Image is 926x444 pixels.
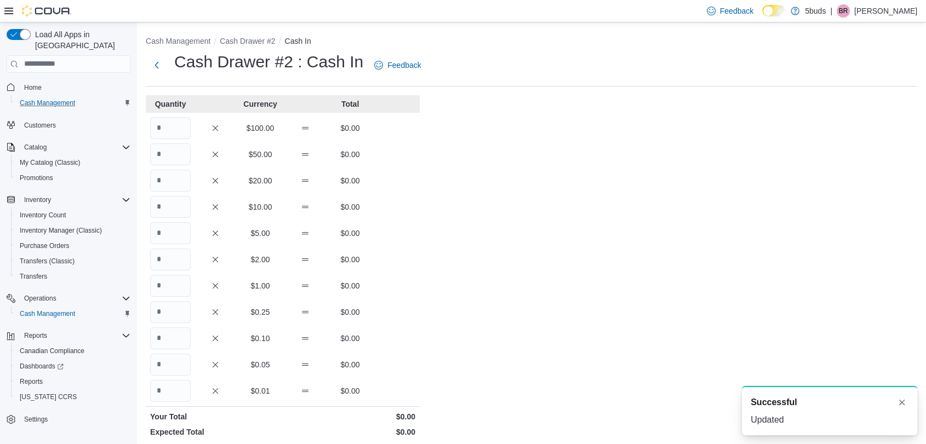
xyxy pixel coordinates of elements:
[20,119,60,132] a: Customers
[146,36,917,49] nav: An example of EuiBreadcrumbs
[11,306,135,321] button: Cash Management
[20,329,52,342] button: Reports
[805,4,826,18] p: 5buds
[146,37,210,45] button: Cash Management
[15,390,81,403] a: [US_STATE] CCRS
[240,280,281,291] p: $1.00
[284,37,311,45] button: Cash In
[20,292,61,305] button: Operations
[24,195,51,204] span: Inventory
[146,54,168,76] button: Next
[240,149,281,160] p: $50.00
[11,223,135,238] button: Inventory Manager (Classic)
[11,269,135,284] button: Transfers
[220,37,275,45] button: Cash Drawer #2
[11,95,135,111] button: Cash Management
[174,51,363,73] h1: Cash Drawer #2 : Cash In
[24,121,56,130] span: Customers
[15,270,130,283] span: Transfers
[330,201,370,212] p: $0.00
[2,79,135,95] button: Home
[20,193,130,206] span: Inventory
[240,333,281,344] p: $0.10
[11,207,135,223] button: Inventory Count
[15,224,130,237] span: Inventory Manager (Classic)
[15,156,85,169] a: My Catalog (Classic)
[15,255,79,268] a: Transfers (Classic)
[15,209,130,222] span: Inventory Count
[20,377,43,386] span: Reports
[24,294,56,303] span: Operations
[330,123,370,134] p: $0.00
[150,301,191,323] input: Quantity
[15,375,47,388] a: Reports
[11,389,135,405] button: [US_STATE] CCRS
[20,329,130,342] span: Reports
[150,426,281,437] p: Expected Total
[20,309,75,318] span: Cash Management
[20,158,81,167] span: My Catalog (Classic)
[2,117,135,133] button: Customers
[2,192,135,207] button: Inventory
[24,331,47,340] span: Reports
[751,413,908,426] div: Updated
[20,118,130,132] span: Customers
[330,228,370,239] p: $0.00
[330,333,370,344] p: $0.00
[150,380,191,402] input: Quantity
[854,4,917,18] p: [PERSON_NAME]
[370,54,425,76] a: Feedback
[330,307,370,318] p: $0.00
[15,360,68,373] a: Dashboards
[11,343,135,359] button: Canadian Compliance
[2,140,135,155] button: Catalog
[837,4,850,18] div: Briannen Rubin
[15,307,79,320] a: Cash Management
[11,374,135,389] button: Reports
[20,211,66,220] span: Inventory Count
[20,174,53,182] span: Promotions
[15,209,71,222] a: Inventory Count
[240,201,281,212] p: $10.00
[240,359,281,370] p: $0.05
[2,411,135,427] button: Settings
[15,96,130,109] span: Cash Management
[150,354,191,376] input: Quantity
[20,81,46,94] a: Home
[839,4,848,18] span: BR
[11,170,135,186] button: Promotions
[11,238,135,253] button: Purchase Orders
[330,149,370,160] p: $0.00
[15,171,58,184] a: Promotions
[830,4,832,18] p: |
[285,411,415,422] p: $0.00
[387,60,421,71] span: Feedback
[240,254,281,265] p: $2.00
[24,143,47,152] span: Catalog
[330,385,370,396] p: $0.00
[330,359,370,370] p: $0.00
[24,83,42,92] span: Home
[330,280,370,291] p: $0.00
[150,143,191,165] input: Quantity
[15,344,89,357] a: Canadian Compliance
[330,99,370,109] p: Total
[150,222,191,244] input: Quantity
[720,5,753,16] span: Feedback
[20,241,70,250] span: Purchase Orders
[20,413,52,426] a: Settings
[24,415,48,424] span: Settings
[330,175,370,186] p: $0.00
[20,412,130,426] span: Settings
[150,117,191,139] input: Quantity
[895,396,908,409] button: Dismiss toast
[20,272,47,281] span: Transfers
[20,99,75,107] span: Cash Management
[240,228,281,239] p: $5.00
[150,170,191,192] input: Quantity
[2,328,135,343] button: Reports
[20,347,84,355] span: Canadian Compliance
[240,123,281,134] p: $100.00
[751,396,908,409] div: Notification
